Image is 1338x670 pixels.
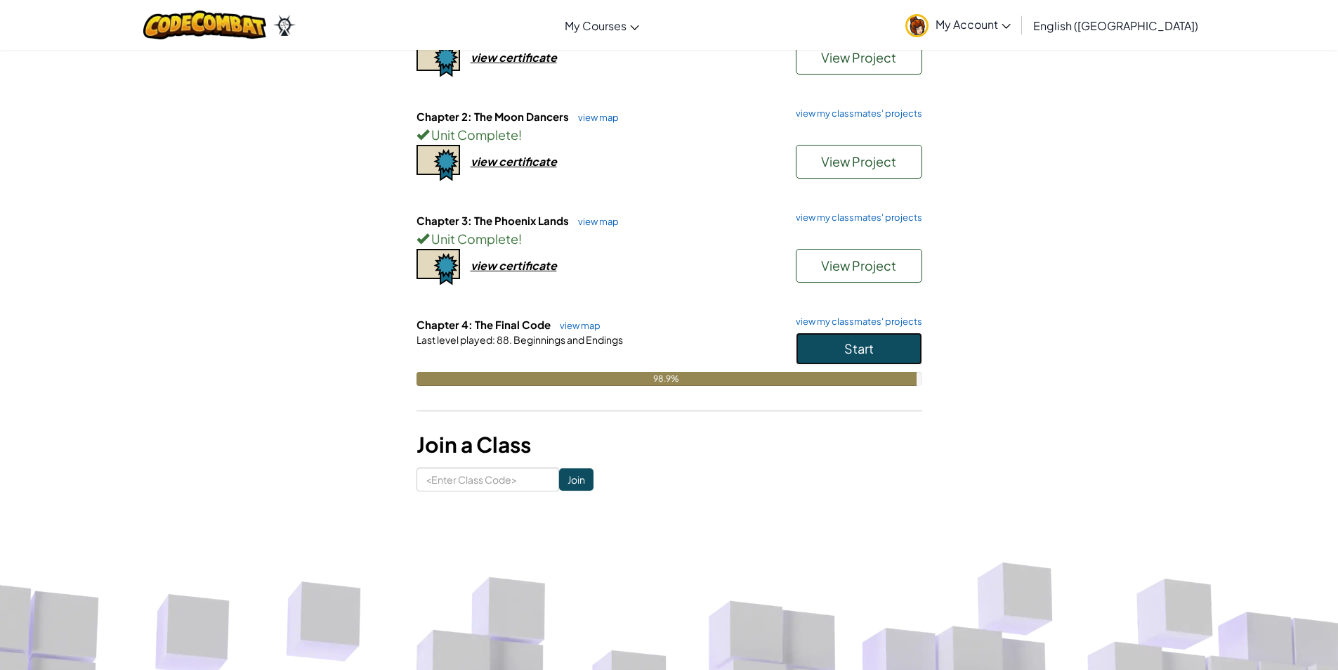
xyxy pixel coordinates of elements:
span: Unit Complete [429,231,518,247]
span: My Account [936,17,1011,32]
span: ! [518,127,522,143]
img: certificate-icon.png [417,249,460,285]
span: Last level played [417,333,492,346]
div: 98.9% [417,372,917,386]
h3: Join a Class [417,429,922,460]
input: Join [559,468,593,491]
img: Ozaria [273,15,296,36]
span: View Project [821,49,896,65]
a: My Courses [558,6,646,44]
a: view certificate [417,154,557,169]
span: Chapter 3: The Phoenix Lands [417,214,571,227]
a: view certificate [417,50,557,65]
div: view certificate [471,154,557,169]
button: Start [796,333,922,365]
a: view certificate [417,258,557,273]
img: certificate-icon.png [417,145,460,181]
a: view my classmates' projects [789,213,922,222]
input: <Enter Class Code> [417,468,559,491]
button: View Project [796,41,922,75]
a: view my classmates' projects [789,317,922,326]
span: View Project [821,153,896,169]
a: My Account [898,3,1018,47]
button: View Project [796,249,922,283]
span: View Project [821,257,896,273]
a: view map [571,216,619,227]
img: CodeCombat logo [143,11,266,39]
span: Unit Complete [429,127,518,143]
a: view my classmates' projects [789,109,922,118]
span: 88. [495,333,512,346]
div: view certificate [471,50,557,65]
span: Beginnings and Endings [512,333,623,346]
a: view map [553,320,601,331]
a: English ([GEOGRAPHIC_DATA]) [1026,6,1205,44]
span: Chapter 2: The Moon Dancers [417,110,571,123]
span: ! [518,231,522,247]
span: My Courses [565,18,627,33]
a: view map [571,112,619,123]
div: view certificate [471,258,557,273]
span: Chapter 4: The Final Code [417,318,553,331]
button: View Project [796,145,922,179]
span: : [492,333,495,346]
span: English ([GEOGRAPHIC_DATA]) [1033,18,1198,33]
img: avatar [905,14,929,37]
img: certificate-icon.png [417,41,460,77]
span: Start [844,340,874,356]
